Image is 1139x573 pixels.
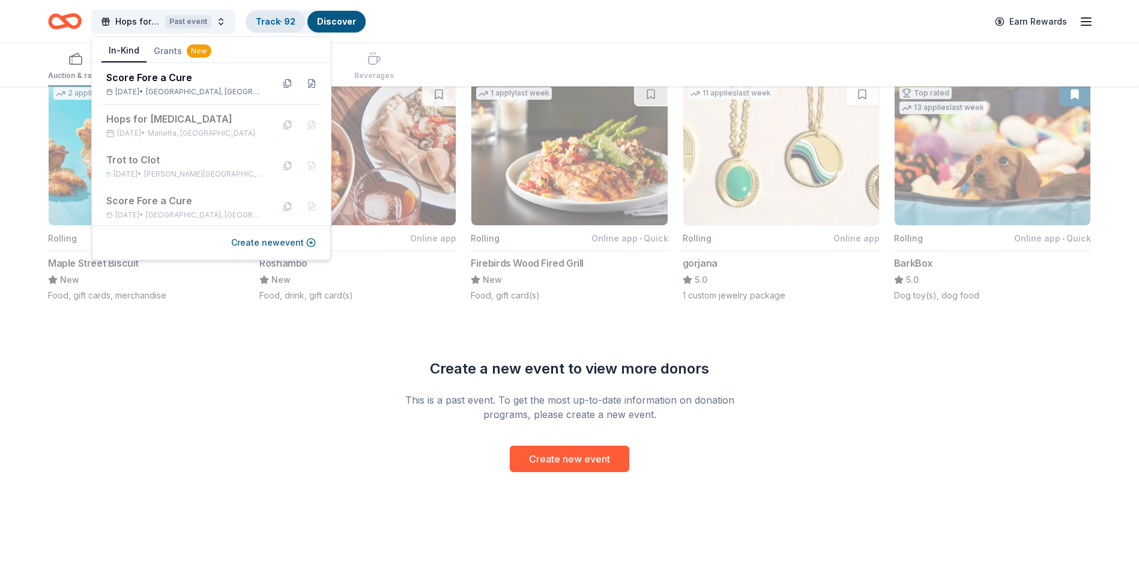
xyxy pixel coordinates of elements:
div: Trot to Clot [106,153,264,167]
button: In-Kind [101,40,147,62]
span: [PERSON_NAME][GEOGRAPHIC_DATA], [GEOGRAPHIC_DATA] [144,169,264,179]
div: Hops for [MEDICAL_DATA] [106,112,264,126]
div: Past event [165,15,211,28]
div: [DATE] • [106,169,264,179]
button: Create newevent [231,235,316,250]
button: Hops for [MEDICAL_DATA]Past event [91,10,235,34]
button: Track· 92Discover [245,10,367,34]
button: Create new event [510,446,629,472]
span: [GEOGRAPHIC_DATA], [GEOGRAPHIC_DATA] [146,210,264,220]
button: Image for Firebirds Wood Fired Grill1 applylast weekRollingOnline app•QuickFirebirds Wood Fired G... [471,82,668,302]
a: Track· 92 [256,16,295,26]
button: Image for gorjana11 applieslast weekRollingOnline appgorjana5.01 custom jewelry package [683,82,880,302]
span: [GEOGRAPHIC_DATA], [GEOGRAPHIC_DATA] [146,87,264,97]
button: Image for BarkBoxTop rated13 applieslast weekRollingOnline app•QuickBarkBox5.0Dog toy(s), dog food [894,82,1091,302]
button: Image for RoshamboLocalRollingOnline appRoshamboNewFood, drink, gift card(s) [259,82,456,302]
span: Marietta, [GEOGRAPHIC_DATA] [148,129,255,138]
div: [DATE] • [106,129,264,138]
button: Image for Maple Street Biscuit2 applieslast weekRollingOnline app•QuickMaple Street BiscuitNewFoo... [48,82,245,302]
div: [DATE] • [106,87,264,97]
div: Create a new event to view more donors [397,359,743,378]
div: This is a past event. To get the most up-to-date information on donation programs, please create ... [397,393,743,422]
div: New [187,44,211,58]
a: Discover [317,16,356,26]
div: [DATE] • [106,210,264,220]
button: Grants [147,40,219,62]
a: Home [48,7,82,35]
div: Score Fore a Cure [106,70,264,85]
span: Hops for [MEDICAL_DATA] [115,14,160,29]
a: Earn Rewards [988,11,1074,32]
div: Score Fore a Cure [106,193,264,208]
